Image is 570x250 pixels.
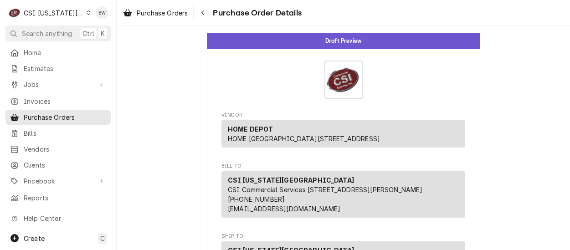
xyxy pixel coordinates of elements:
a: Go to Jobs [5,77,111,92]
a: Purchase Orders [119,5,191,20]
span: K [101,29,105,38]
div: Purchase Order Bill To [221,163,465,222]
a: Home [5,45,111,60]
a: Clients [5,158,111,173]
span: Draft Preview [325,38,361,44]
span: Bill To [221,163,465,170]
span: Jobs [24,80,92,89]
span: Search anything [22,29,72,38]
span: Reports [24,193,106,203]
div: C [8,6,21,19]
button: Navigate back [195,5,210,20]
span: Purchase Orders [137,8,188,18]
a: Purchase Orders [5,110,111,125]
a: Go to Help Center [5,211,111,226]
span: CSI Commercial Services [STREET_ADDRESS][PERSON_NAME] [228,186,422,194]
span: Ctrl [82,29,94,38]
a: [EMAIL_ADDRESS][DOMAIN_NAME] [228,205,340,213]
div: Vendor [221,120,465,151]
strong: CSI [US_STATE][GEOGRAPHIC_DATA] [228,176,354,184]
span: Vendors [24,144,106,154]
img: Logo [324,61,363,99]
span: Purchase Orders [24,112,106,122]
span: Create [24,235,45,242]
div: CSI [US_STATE][GEOGRAPHIC_DATA] [24,8,84,18]
div: Purchase Order Vendor [221,112,465,152]
span: C [100,234,105,243]
a: Vendors [5,142,111,157]
div: CSI Kansas City's Avatar [8,6,21,19]
a: Go to Pricebook [5,173,111,189]
span: Invoices [24,97,106,106]
a: [PHONE_NUMBER] [228,195,285,203]
span: Home [24,48,106,57]
span: Help Center [24,214,105,223]
a: Bills [5,126,111,141]
strong: HOME DEPOT [228,125,273,133]
span: Ship To [221,233,465,240]
span: Vendor [221,112,465,119]
a: Invoices [5,94,111,109]
div: Bill To [221,171,465,221]
span: Bills [24,128,106,138]
button: Search anythingCtrlK [5,26,111,41]
div: Brad Wicks's Avatar [96,6,108,19]
a: Estimates [5,61,111,76]
div: BW [96,6,108,19]
span: Clients [24,160,106,170]
span: HOME [GEOGRAPHIC_DATA][STREET_ADDRESS] [228,135,380,143]
span: Purchase Order Details [210,7,302,19]
div: Status [207,33,480,49]
div: Vendor [221,120,465,148]
span: Pricebook [24,176,92,186]
span: Estimates [24,64,106,73]
a: Reports [5,190,111,205]
div: Bill To [221,171,465,218]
